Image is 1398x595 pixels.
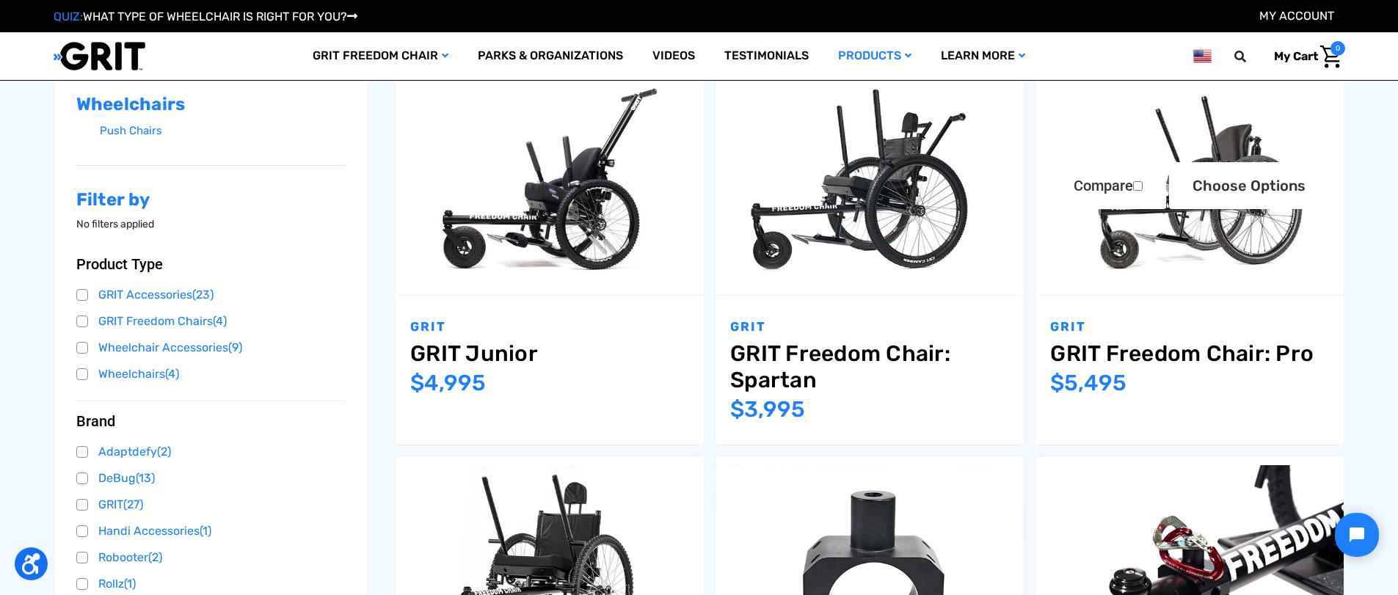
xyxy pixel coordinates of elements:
[1274,49,1318,63] span: My Cart
[410,370,486,396] span: $4,995
[1050,340,1329,367] a: GRIT Freedom Chair: Pro,$5,495.00
[192,288,214,302] span: (23)
[1050,318,1329,337] p: GRIT
[1320,45,1341,68] img: Cart
[76,255,346,273] button: Product Type
[76,467,346,489] a: DeBug(13)
[716,72,1024,296] a: GRIT Freedom Chair: Spartan,$3,995.00
[157,445,171,459] span: (2)
[716,81,1024,286] img: GRIT Freedom Chair: Spartan
[76,520,346,542] a: Handi Accessories(1)
[76,363,346,385] a: Wheelchairs(4)
[76,494,346,516] a: GRIT(27)
[1035,81,1344,286] img: GRIT Freedom Chair Pro: the Pro model shown including contoured Invacare Matrx seatback, Spinergy...
[1241,41,1263,72] input: Search
[76,412,115,430] span: Brand
[1050,370,1126,396] span: $5,495
[54,41,145,71] img: GRIT All-Terrain Wheelchair and Mobility Equipment
[1169,162,1329,209] a: Choose Options
[76,441,346,463] a: Adaptdefy(2)
[463,32,638,80] a: Parks & Organizations
[710,32,823,80] a: Testimonials
[228,340,242,354] span: (9)
[54,10,83,23] span: QUIZ:
[1050,162,1166,209] label: Compare
[1133,181,1143,191] input: Compare
[396,81,704,286] img: GRIT Junior: GRIT Freedom Chair all terrain wheelchair engineered specifically for kids
[638,32,710,80] a: Videos
[1263,41,1345,72] a: Cart with 0 items
[1330,41,1345,56] span: 0
[298,32,463,80] a: GRIT Freedom Chair
[410,340,689,367] a: GRIT Junior,$4,995.00
[76,94,346,115] h2: Wheelchairs
[76,216,346,232] p: No filters applied
[410,318,689,337] p: GRIT
[165,367,179,381] span: (4)
[396,72,704,296] a: GRIT Junior,$4,995.00
[1035,72,1344,296] a: GRIT Freedom Chair: Pro,$5,495.00
[730,396,805,423] span: $3,995
[54,10,357,23] a: QUIZ:WHAT TYPE OF WHEELCHAIR IS RIGHT FOR YOU?
[1193,47,1211,65] img: us.png
[213,314,227,328] span: (4)
[76,573,346,595] a: Rollz(1)
[926,32,1040,80] a: Learn More
[136,471,155,485] span: (13)
[123,497,143,511] span: (27)
[200,524,211,538] span: (1)
[148,550,162,564] span: (2)
[124,577,136,591] span: (1)
[76,284,346,306] a: GRIT Accessories(23)
[823,32,926,80] a: Products
[76,189,346,211] h2: Filter by
[730,318,1009,337] p: GRIT
[1322,500,1391,569] iframe: Tidio Chat
[1259,9,1334,23] a: Account
[100,120,346,142] a: Push Chairs
[76,412,346,430] button: Brand
[76,547,346,569] a: Robooter(2)
[76,255,163,273] span: Product Type
[76,310,346,332] a: GRIT Freedom Chairs(4)
[76,337,346,359] a: Wheelchair Accessories(9)
[730,340,1009,393] a: GRIT Freedom Chair: Spartan,$3,995.00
